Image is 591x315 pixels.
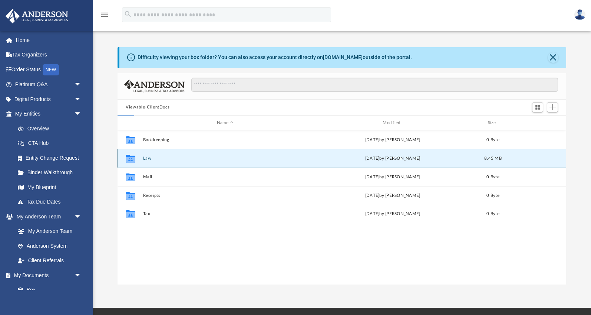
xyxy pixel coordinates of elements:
div: NEW [43,64,59,75]
div: [DATE] by [PERSON_NAME] [311,137,475,143]
button: Viewable-ClientDocs [126,104,169,111]
img: Anderson Advisors Platinum Portal [3,9,70,23]
div: [DATE] by [PERSON_NAME] [311,155,475,162]
a: Anderson System [10,238,89,253]
button: Add [547,102,558,113]
button: Law [143,156,307,161]
a: My Blueprint [10,180,89,195]
a: Overview [10,121,93,136]
div: Difficulty viewing your box folder? You can also access your account directly on outside of the p... [138,53,412,61]
span: 0 Byte [486,175,499,179]
a: Entity Change Request [10,150,93,165]
a: Platinum Q&Aarrow_drop_down [5,77,93,92]
div: id [511,120,563,126]
span: arrow_drop_down [74,209,89,224]
a: My Anderson Team [10,224,85,239]
a: [DOMAIN_NAME] [323,54,363,60]
a: Order StatusNEW [5,62,93,77]
span: 0 Byte [486,212,499,216]
a: Box [10,283,85,298]
div: Modified [310,120,475,126]
input: Search files and folders [191,78,558,92]
a: Tax Due Dates [10,195,93,210]
button: Mail [143,175,307,179]
a: Tax Organizers [5,48,93,62]
span: arrow_drop_down [74,92,89,107]
div: grid [118,130,566,285]
div: [DATE] by [PERSON_NAME] [311,211,475,218]
i: menu [100,10,109,19]
div: id [121,120,139,126]
span: arrow_drop_down [74,268,89,283]
a: menu [100,14,109,19]
button: Close [548,52,558,63]
a: CTA Hub [10,136,93,151]
a: Home [5,33,93,48]
span: 0 Byte [486,194,499,198]
i: search [124,10,132,18]
button: Bookkeeping [143,137,307,142]
span: 8.45 MB [484,156,502,160]
a: Client Referrals [10,253,89,268]
a: Binder Walkthrough [10,165,93,180]
button: Receipts [143,193,307,198]
div: [DATE] by [PERSON_NAME] [311,192,475,199]
span: 0 Byte [486,138,499,142]
div: Name [143,120,307,126]
div: Size [478,120,508,126]
a: My Entitiesarrow_drop_down [5,107,93,121]
span: arrow_drop_down [74,77,89,92]
button: Switch to Grid View [532,102,543,113]
a: My Documentsarrow_drop_down [5,268,89,283]
img: User Pic [574,9,585,20]
a: My Anderson Teamarrow_drop_down [5,209,89,224]
button: Tax [143,212,307,217]
span: arrow_drop_down [74,107,89,122]
a: Digital Productsarrow_drop_down [5,92,93,107]
div: [DATE] by [PERSON_NAME] [311,174,475,181]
